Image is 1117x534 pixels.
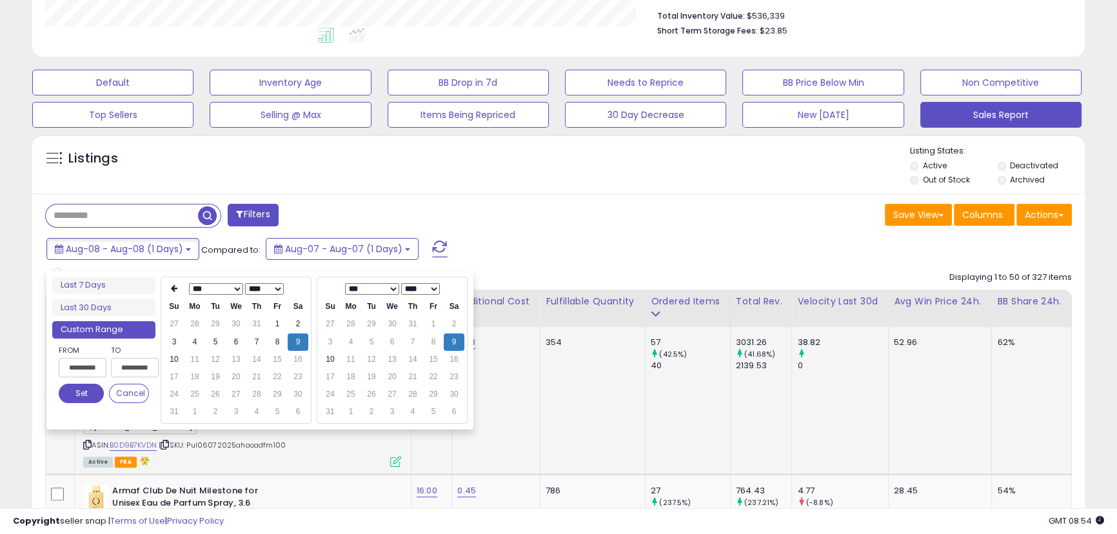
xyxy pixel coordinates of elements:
td: 11 [341,351,361,368]
td: 27 [320,315,341,333]
div: Fulfillable Quantity [546,295,640,308]
div: 2139.53 [736,360,792,371]
button: Inventory Age [210,70,371,95]
td: 16 [288,351,308,368]
label: Out of Stock [922,174,969,185]
td: 6 [226,333,246,351]
td: 30 [382,315,402,333]
div: 38.82 [797,337,888,348]
td: 14 [402,351,423,368]
button: Default [32,70,193,95]
td: 3 [164,333,184,351]
td: 28 [402,386,423,403]
button: BB Drop in 7d [388,70,549,95]
td: 1 [341,403,361,420]
th: Tu [361,298,382,315]
button: Non Competitive [920,70,1082,95]
button: Save View [885,204,952,226]
td: 27 [164,315,184,333]
small: (41.68%) [744,349,775,359]
td: 27 [226,386,246,403]
td: 13 [226,351,246,368]
td: 2 [205,403,226,420]
td: 30 [226,315,246,333]
div: 354 [546,337,635,348]
div: 62% [997,337,1062,348]
button: Selling @ Max [210,102,371,128]
td: 26 [205,386,226,403]
div: 28.45 [894,485,982,497]
td: 3 [320,333,341,351]
li: Last 30 Days [52,299,155,317]
div: 52.96 [894,337,982,348]
td: 4 [184,333,205,351]
td: 14 [246,351,267,368]
td: 9 [444,333,464,351]
td: 4 [246,403,267,420]
b: Total Inventory Value: [657,10,745,21]
td: 1 [423,315,444,333]
td: 29 [205,315,226,333]
td: 6 [382,333,402,351]
td: 23 [288,368,308,386]
div: seller snap | | [13,515,224,528]
td: 17 [320,368,341,386]
button: Filters [228,204,278,226]
li: Custom Range [52,321,155,339]
td: 28 [341,315,361,333]
td: 22 [267,368,288,386]
td: 24 [164,386,184,403]
td: 25 [341,386,361,403]
td: 9 [288,333,308,351]
li: $536,339 [657,7,1062,23]
label: Archived [1010,174,1045,185]
td: 5 [205,333,226,351]
td: 5 [267,403,288,420]
td: 29 [423,386,444,403]
td: 2 [361,403,382,420]
td: 4 [402,403,423,420]
div: Displaying 1 to 50 of 327 items [949,272,1072,284]
td: 23 [444,368,464,386]
th: Mo [341,298,361,315]
td: 1 [184,403,205,420]
button: Sales Report [920,102,1082,128]
label: From [59,344,104,357]
span: Compared to: [201,244,261,256]
th: We [226,298,246,315]
td: 1 [267,315,288,333]
button: Columns [954,204,1014,226]
small: (42.5%) [659,349,687,359]
th: Tu [205,298,226,315]
div: 0 [797,360,888,371]
th: Mo [184,298,205,315]
span: Aug-07 - Aug-07 (1 Days) [285,242,402,255]
h5: Listings [68,150,118,168]
div: Avg Win Price 24h. [894,295,986,308]
button: Set [59,384,104,403]
td: 18 [184,368,205,386]
td: 5 [423,403,444,420]
div: 57 [651,337,730,348]
div: Additional Cost [457,295,535,308]
td: 29 [267,386,288,403]
td: 10 [320,351,341,368]
span: FBA [115,457,137,468]
button: Aug-08 - Aug-08 (1 Days) [46,238,199,260]
button: New [DATE] [742,102,904,128]
td: 21 [402,368,423,386]
td: 31 [320,403,341,420]
div: 4.77 [797,485,888,497]
td: 26 [361,386,382,403]
li: Last 7 Days [52,277,155,294]
p: Listing States: [910,145,1085,157]
div: 27 [651,485,730,497]
a: 0.45 [457,484,476,497]
div: ASIN: [83,337,401,466]
td: 19 [361,368,382,386]
td: 27 [382,386,402,403]
td: 4 [341,333,361,351]
td: 12 [361,351,382,368]
button: Actions [1016,204,1072,226]
td: 10 [164,351,184,368]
